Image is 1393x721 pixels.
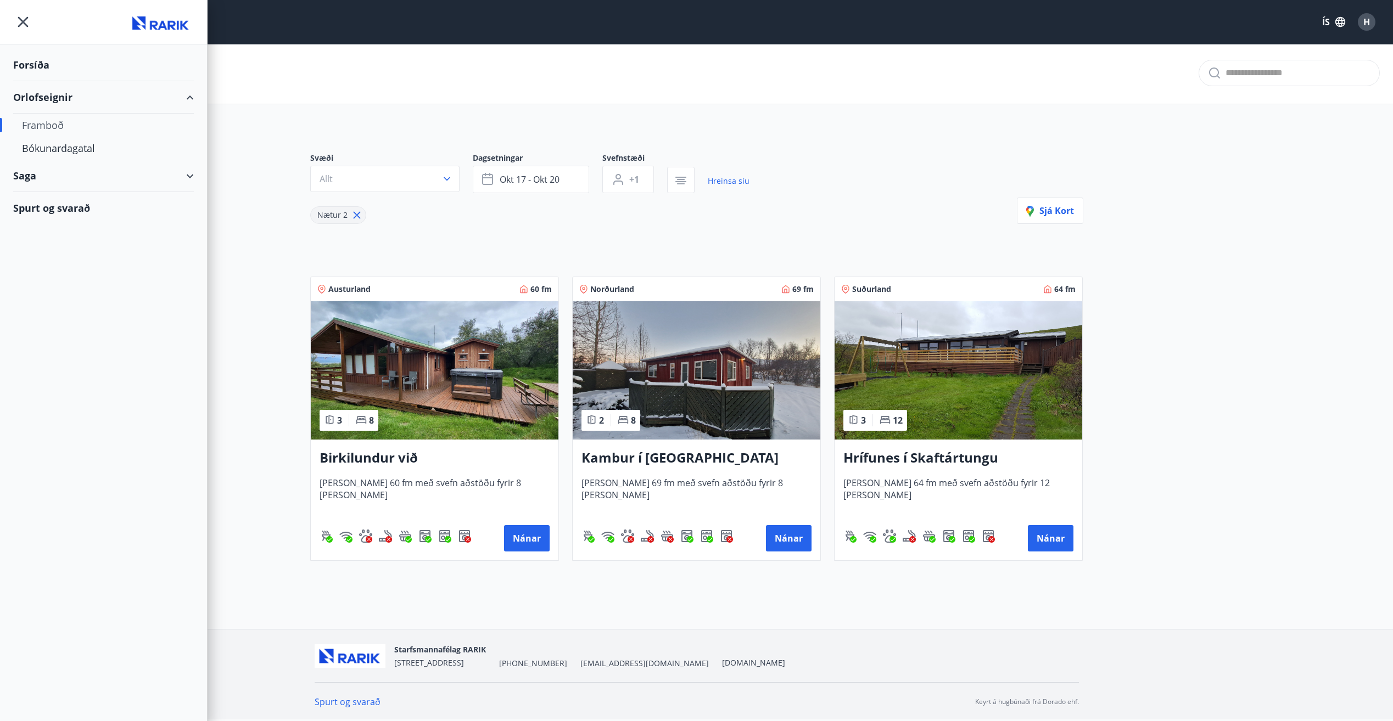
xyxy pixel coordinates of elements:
img: hddCLTAnxqFUMr1fxmbGG8zWilo2syolR0f9UjPn.svg [982,530,995,543]
span: [PERSON_NAME] 69 fm með svefn aðstöðu fyrir 8 [PERSON_NAME] [581,477,812,513]
img: HJRyFFsYp6qjeUYhR4dAD8CaCEsnIFYZ05miwXoh.svg [863,530,876,543]
div: Gæludýr [883,530,896,543]
span: [STREET_ADDRESS] [394,657,464,668]
img: HJRyFFsYp6qjeUYhR4dAD8CaCEsnIFYZ05miwXoh.svg [339,530,353,543]
img: 7hj2GulIrg6h11dFIpsIzg8Ak2vZaScVwTihwv8g.svg [962,530,975,543]
span: Dagsetningar [473,153,602,166]
a: Hreinsa síu [708,169,749,193]
span: okt 17 - okt 20 [500,173,560,185]
span: +1 [629,173,639,185]
button: Nánar [504,525,550,551]
span: Starfsmannafélag RARIK [394,644,486,655]
img: union_logo [128,12,194,34]
button: ÍS [1316,12,1351,32]
img: hddCLTAnxqFUMr1fxmbGG8zWilo2syolR0f9UjPn.svg [458,530,471,543]
div: Gasgrill [581,530,595,543]
span: 60 fm [530,284,552,295]
button: Sjá kort [1017,198,1083,224]
img: QNIUl6Cv9L9rHgMXwuzGLuiJOj7RKqxk9mBFPqjq.svg [903,530,916,543]
div: Heitur pottur [922,530,936,543]
a: Spurt og svarað [315,696,381,708]
div: Nætur 2 [310,206,366,224]
img: QNIUl6Cv9L9rHgMXwuzGLuiJOj7RKqxk9mBFPqjq.svg [641,530,654,543]
h3: Kambur í [GEOGRAPHIC_DATA] [581,448,812,468]
button: +1 [602,166,654,193]
img: ZXjrS3QKesehq6nQAPjaRuRTI364z8ohTALB4wBr.svg [843,530,857,543]
button: Nánar [1028,525,1073,551]
img: HJRyFFsYp6qjeUYhR4dAD8CaCEsnIFYZ05miwXoh.svg [601,530,614,543]
span: H [1363,16,1370,28]
span: Nætur 2 [317,210,348,220]
img: ZmrgJ79bX6zJLXUGuSjrUVyxXxBt3QcBuEz7Nz1t.png [315,644,385,668]
div: Orlofseignir [13,81,194,114]
div: Gasgrill [843,530,857,543]
img: Paella dish [573,301,820,440]
img: pxcaIm5dSOV3FS4whs1soiYWTwFQvksT25a9J10C.svg [621,530,634,543]
img: Paella dish [311,301,558,440]
img: pxcaIm5dSOV3FS4whs1soiYWTwFQvksT25a9J10C.svg [359,530,372,543]
span: 12 [893,414,903,426]
img: 7hj2GulIrg6h11dFIpsIzg8Ak2vZaScVwTihwv8g.svg [700,530,713,543]
img: Dl16BY4EX9PAW649lg1C3oBuIaAsR6QVDQBO2cTm.svg [942,530,955,543]
img: hddCLTAnxqFUMr1fxmbGG8zWilo2syolR0f9UjPn.svg [720,530,733,543]
div: Uppþvottavél [962,530,975,543]
span: Svefnstæði [602,153,667,166]
img: h89QDIuHlAdpqTriuIvuEWkTH976fOgBEOOeu1mi.svg [661,530,674,543]
div: Heitur pottur [399,530,412,543]
div: Þráðlaust net [601,530,614,543]
div: Þurrkari [458,530,471,543]
span: 3 [861,414,866,426]
span: Suðurland [852,284,891,295]
div: Þvottavél [942,530,955,543]
button: H [1353,9,1380,35]
span: [PHONE_NUMBER] [499,658,567,669]
p: Keyrt á hugbúnaði frá Dorado ehf. [975,697,1079,707]
span: 2 [599,414,604,426]
span: 8 [369,414,374,426]
div: Þurrkari [720,530,733,543]
div: Saga [13,160,194,192]
img: ZXjrS3QKesehq6nQAPjaRuRTI364z8ohTALB4wBr.svg [581,530,595,543]
img: Paella dish [835,301,1082,440]
span: Austurland [328,284,371,295]
button: menu [13,12,33,32]
img: pxcaIm5dSOV3FS4whs1soiYWTwFQvksT25a9J10C.svg [883,530,896,543]
button: Nánar [766,525,812,551]
img: ZXjrS3QKesehq6nQAPjaRuRTI364z8ohTALB4wBr.svg [320,530,333,543]
h3: Hrífunes í Skaftártungu [843,448,1073,468]
span: Svæði [310,153,473,166]
div: Gæludýr [359,530,372,543]
span: [PERSON_NAME] 64 fm með svefn aðstöðu fyrir 12 [PERSON_NAME] [843,477,1073,513]
a: [DOMAIN_NAME] [722,657,785,668]
img: Dl16BY4EX9PAW649lg1C3oBuIaAsR6QVDQBO2cTm.svg [680,530,693,543]
span: Allt [320,173,333,185]
div: Reykingar / Vape [379,530,392,543]
span: 69 fm [792,284,814,295]
div: Þráðlaust net [339,530,353,543]
span: Sjá kort [1026,205,1074,217]
div: Bókunardagatal [22,137,185,160]
div: Þvottavél [680,530,693,543]
div: Forsíða [13,49,194,81]
span: 64 fm [1054,284,1076,295]
div: Uppþvottavél [700,530,713,543]
div: Spurt og svarað [13,192,194,224]
img: QNIUl6Cv9L9rHgMXwuzGLuiJOj7RKqxk9mBFPqjq.svg [379,530,392,543]
h3: Birkilundur við [GEOGRAPHIC_DATA] [320,448,550,468]
img: 7hj2GulIrg6h11dFIpsIzg8Ak2vZaScVwTihwv8g.svg [438,530,451,543]
span: [EMAIL_ADDRESS][DOMAIN_NAME] [580,658,709,669]
span: Norðurland [590,284,634,295]
div: Heitur pottur [661,530,674,543]
span: 3 [337,414,342,426]
div: Uppþvottavél [438,530,451,543]
div: Þráðlaust net [863,530,876,543]
span: 8 [631,414,636,426]
div: Framboð [22,114,185,137]
button: okt 17 - okt 20 [473,166,589,193]
button: Allt [310,166,460,192]
img: Dl16BY4EX9PAW649lg1C3oBuIaAsR6QVDQBO2cTm.svg [418,530,432,543]
div: Reykingar / Vape [903,530,916,543]
div: Þurrkari [982,530,995,543]
img: h89QDIuHlAdpqTriuIvuEWkTH976fOgBEOOeu1mi.svg [399,530,412,543]
div: Þvottavél [418,530,432,543]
